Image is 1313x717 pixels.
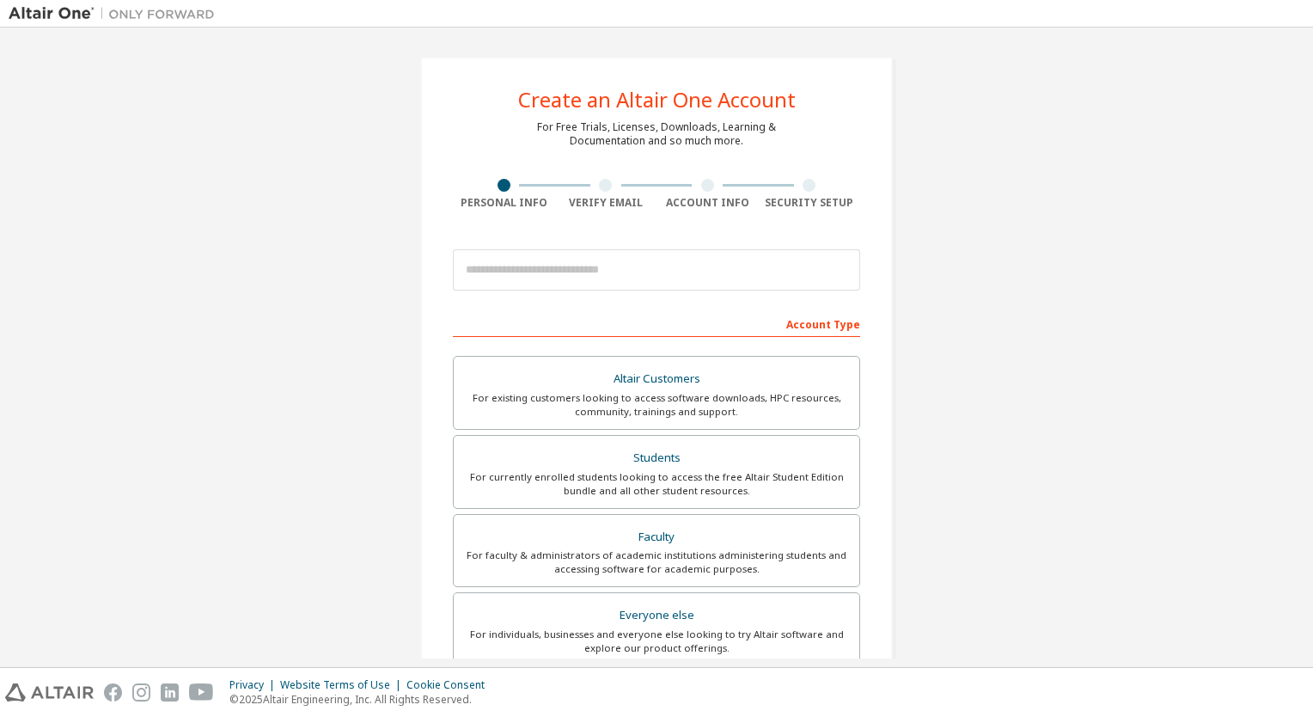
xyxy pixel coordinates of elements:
div: Cookie Consent [406,678,495,692]
div: Verify Email [555,196,657,210]
div: Everyone else [464,604,849,628]
div: Website Terms of Use [280,678,406,692]
img: facebook.svg [104,683,122,702]
div: For faculty & administrators of academic institutions administering students and accessing softwa... [464,548,849,576]
div: Personal Info [453,196,555,210]
div: Altair Customers [464,367,849,391]
div: For Free Trials, Licenses, Downloads, Learning & Documentation and so much more. [537,120,776,148]
img: youtube.svg [189,683,214,702]
img: instagram.svg [132,683,150,702]
div: Students [464,446,849,470]
div: Security Setup [759,196,861,210]
p: © 2025 Altair Engineering, Inc. All Rights Reserved. [229,692,495,707]
div: Account Info [656,196,759,210]
div: For individuals, businesses and everyone else looking to try Altair software and explore our prod... [464,628,849,655]
div: For currently enrolled students looking to access the free Altair Student Edition bundle and all ... [464,470,849,498]
div: Create an Altair One Account [518,89,796,110]
img: altair_logo.svg [5,683,94,702]
div: Account Type [453,309,860,337]
img: linkedin.svg [161,683,179,702]
img: Altair One [9,5,223,22]
div: For existing customers looking to access software downloads, HPC resources, community, trainings ... [464,391,849,419]
div: Privacy [229,678,280,692]
div: Faculty [464,525,849,549]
